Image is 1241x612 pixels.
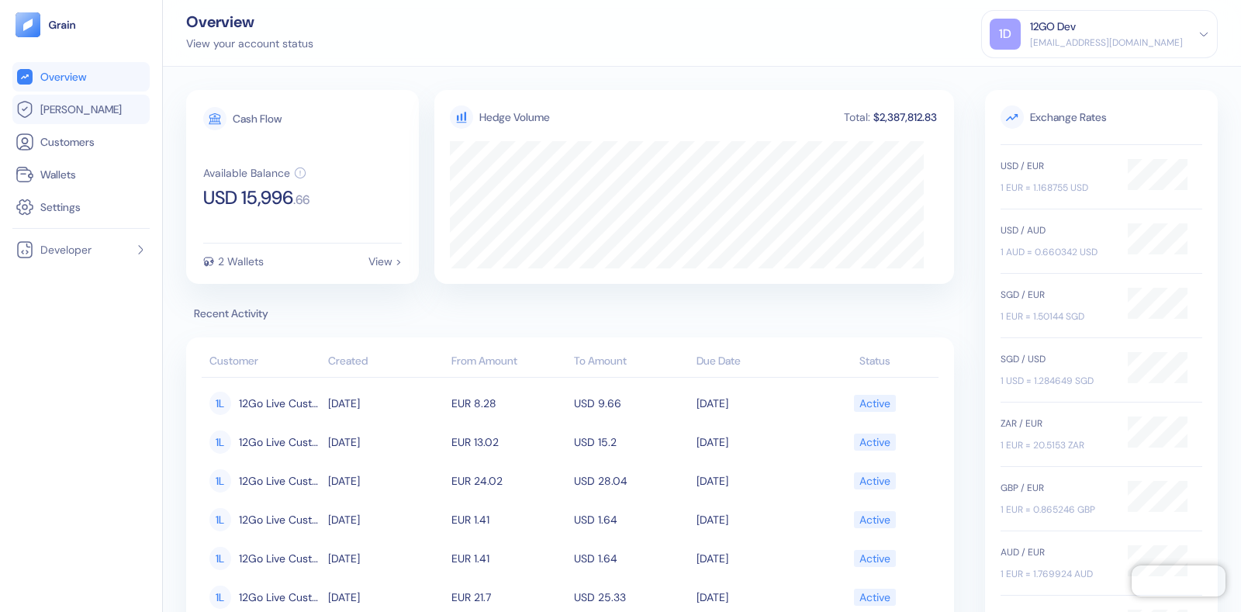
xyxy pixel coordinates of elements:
td: [DATE] [693,539,815,578]
td: [DATE] [324,539,447,578]
td: USD 1.64 [570,500,693,539]
span: Developer [40,242,92,258]
td: [DATE] [324,500,447,539]
td: [DATE] [693,500,815,539]
td: [DATE] [693,384,815,423]
div: Active [859,507,890,533]
div: USD / AUD [1001,223,1112,237]
div: Overview [186,14,313,29]
div: 1 EUR = 1.50144 SGD [1001,309,1112,323]
td: [DATE] [324,423,447,462]
div: ZAR / EUR [1001,417,1112,430]
a: [PERSON_NAME] [16,100,147,119]
span: Overview [40,69,86,85]
div: Total: [842,112,872,123]
span: 12Go Live Customer [239,507,321,533]
td: [DATE] [693,462,815,500]
div: View your account status [186,36,313,52]
th: From Amount [448,347,570,378]
span: Customers [40,134,95,150]
div: Status [820,353,931,369]
div: 1L [209,586,231,609]
div: 1 EUR = 20.5153 ZAR [1001,438,1112,452]
div: 1L [209,469,231,493]
th: To Amount [570,347,693,378]
div: 1L [209,547,231,570]
span: Exchange Rates [1001,105,1202,129]
th: Created [324,347,447,378]
div: SGD / EUR [1001,288,1112,302]
div: 1L [209,430,231,454]
div: 1 USD = 1.284649 SGD [1001,374,1112,388]
td: USD 9.66 [570,384,693,423]
div: 1 EUR = 1.769924 AUD [1001,567,1112,581]
div: 2 Wallets [218,256,264,267]
div: View > [368,256,402,267]
a: Settings [16,198,147,216]
td: EUR 8.28 [448,384,570,423]
span: . 66 [293,194,309,206]
div: 1 AUD = 0.660342 USD [1001,245,1112,259]
td: EUR 24.02 [448,462,570,500]
div: 1L [209,508,231,531]
div: Hedge Volume [479,109,550,126]
div: 1D [990,19,1021,50]
td: [DATE] [324,384,447,423]
div: GBP / EUR [1001,481,1112,495]
td: [DATE] [324,462,447,500]
iframe: Chatra live chat [1132,565,1225,596]
span: 12Go Live Customer [239,545,321,572]
a: Customers [16,133,147,151]
div: 12GO Dev [1030,19,1076,35]
div: Cash Flow [233,113,282,124]
div: Available Balance [203,168,290,178]
div: $2,387,812.83 [872,112,939,123]
span: USD 15,996 [203,188,293,207]
td: EUR 13.02 [448,423,570,462]
span: 12Go Live Customer [239,429,321,455]
span: 12Go Live Customer [239,390,321,417]
div: Active [859,545,890,572]
td: USD 15.2 [570,423,693,462]
div: Active [859,468,890,494]
th: Customer [202,347,324,378]
a: Overview [16,67,147,86]
div: [EMAIL_ADDRESS][DOMAIN_NAME] [1030,36,1183,50]
div: Active [859,390,890,417]
td: USD 28.04 [570,462,693,500]
div: Active [859,584,890,610]
img: logo [48,19,77,30]
div: AUD / EUR [1001,545,1112,559]
button: Available Balance [203,167,306,179]
div: SGD / USD [1001,352,1112,366]
img: logo-tablet-V2.svg [16,12,40,37]
td: [DATE] [693,423,815,462]
div: 1L [209,392,231,415]
a: Wallets [16,165,147,184]
span: Settings [40,199,81,215]
th: Due Date [693,347,815,378]
td: EUR 1.41 [448,539,570,578]
div: Active [859,429,890,455]
span: Wallets [40,167,76,182]
div: 1 EUR = 0.865246 GBP [1001,503,1112,517]
td: EUR 1.41 [448,500,570,539]
span: 12Go Live Customer [239,468,321,494]
span: 12Go Live Customer [239,584,321,610]
span: Recent Activity [186,306,954,322]
div: 1 EUR = 1.168755 USD [1001,181,1112,195]
td: USD 1.64 [570,539,693,578]
span: [PERSON_NAME] [40,102,122,117]
div: USD / EUR [1001,159,1112,173]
